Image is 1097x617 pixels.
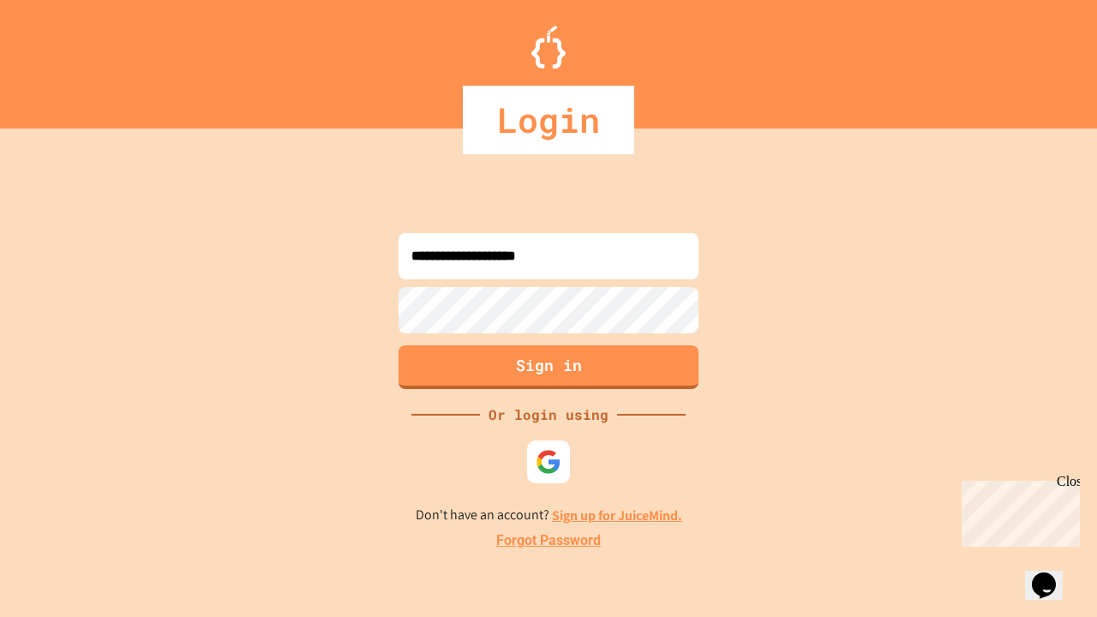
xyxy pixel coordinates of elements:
img: google-icon.svg [536,449,561,475]
p: Don't have an account? [416,505,682,526]
a: Forgot Password [496,530,601,551]
button: Sign in [399,345,698,389]
iframe: chat widget [955,474,1080,547]
iframe: chat widget [1025,548,1080,600]
div: Login [463,86,634,154]
div: Chat with us now!Close [7,7,118,109]
img: Logo.svg [531,26,566,69]
a: Sign up for JuiceMind. [552,506,682,524]
div: Or login using [480,404,617,425]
